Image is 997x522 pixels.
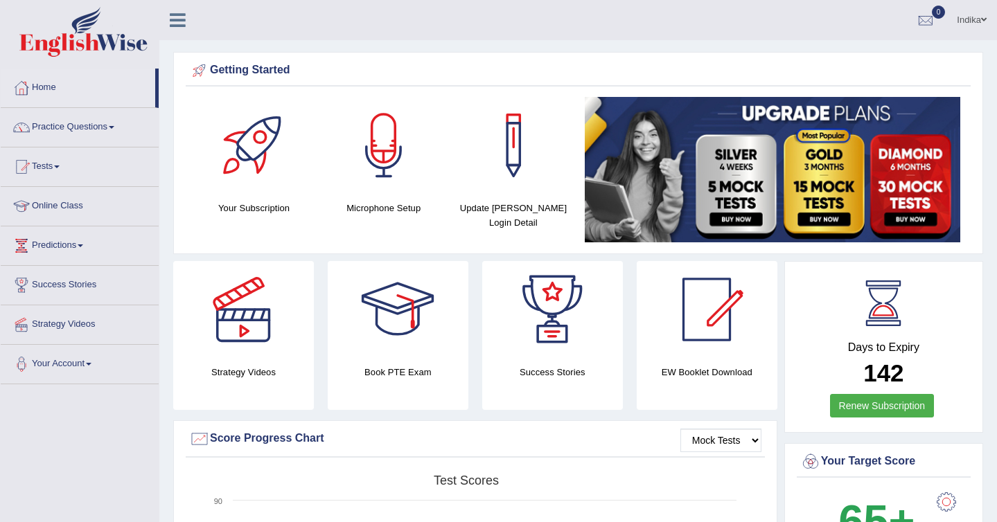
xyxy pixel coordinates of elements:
[1,187,159,222] a: Online Class
[830,394,935,417] a: Renew Subscription
[1,345,159,379] a: Your Account
[800,451,967,472] div: Your Target Score
[434,474,499,487] tspan: Test scores
[455,201,571,230] h4: Update [PERSON_NAME] Login Detail
[326,201,441,215] h4: Microphone Setup
[932,6,946,19] span: 0
[189,60,967,81] div: Getting Started
[328,365,468,379] h4: Book PTE Exam
[800,341,967,354] h4: Days to Expiry
[1,108,159,143] a: Practice Questions
[173,365,314,379] h4: Strategy Videos
[189,429,761,449] div: Score Progress Chart
[196,201,312,215] h4: Your Subscription
[637,365,777,379] h4: EW Booklet Download
[1,305,159,340] a: Strategy Videos
[482,365,623,379] h4: Success Stories
[1,266,159,300] a: Success Stories
[585,97,960,242] img: small5.jpg
[863,359,903,386] b: 142
[1,69,155,103] a: Home
[1,226,159,261] a: Predictions
[214,497,222,505] text: 90
[1,147,159,182] a: Tests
